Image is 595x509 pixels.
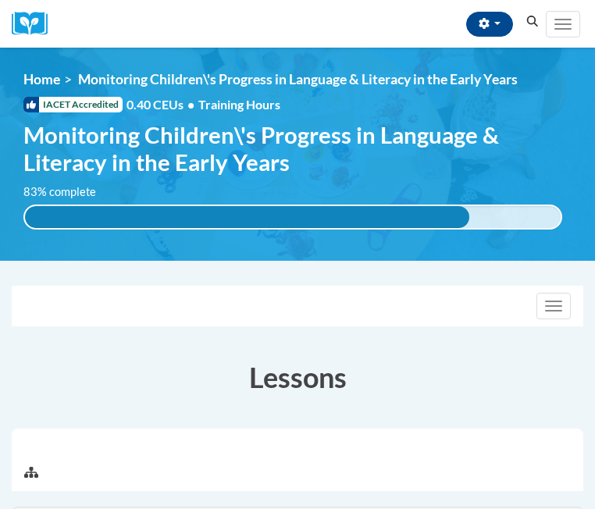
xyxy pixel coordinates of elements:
[187,97,194,112] span: •
[23,183,113,201] label: 83% complete
[126,96,198,113] span: 0.40 CEUs
[25,206,469,228] div: 83% complete
[198,97,280,112] span: Training Hours
[78,71,518,87] span: Monitoring Children\'s Progress in Language & Literacy in the Early Years
[12,12,59,36] a: Cox Campus
[23,121,572,176] span: Monitoring Children\'s Progress in Language & Literacy in the Early Years
[466,12,513,37] button: Account Settings
[12,358,583,397] h3: Lessons
[23,97,123,112] span: IACET Accredited
[521,12,544,31] button: Search
[12,12,59,36] img: Logo brand
[23,71,60,87] a: Home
